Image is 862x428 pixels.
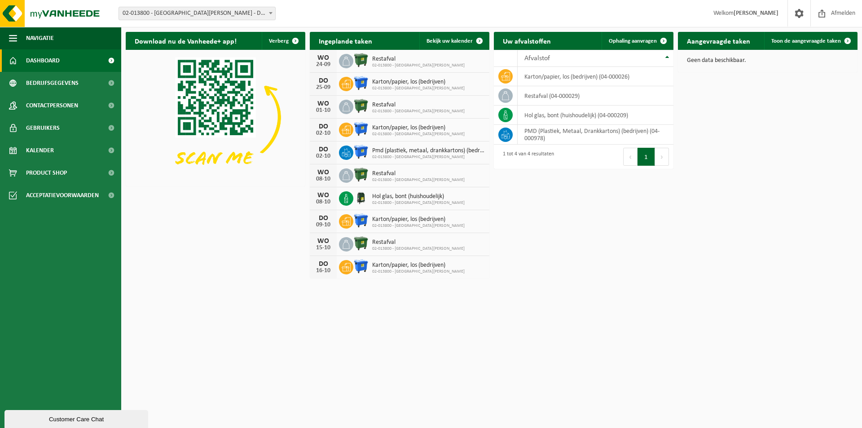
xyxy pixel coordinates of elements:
a: Bekijk uw kalender [419,32,488,50]
span: Karton/papier, los (bedrijven) [372,124,465,132]
div: DO [314,146,332,153]
span: 02-013800 - [GEOGRAPHIC_DATA][PERSON_NAME] [372,63,465,68]
button: Next [655,148,669,166]
span: Navigatie [26,27,54,49]
div: 25-09 [314,84,332,91]
span: 02-013800 - [GEOGRAPHIC_DATA][PERSON_NAME] [372,269,465,274]
span: Bekijk uw kalender [427,38,473,44]
span: Pmd (plastiek, metaal, drankkartons) (bedrijven) [372,147,485,154]
img: WB-1100-HPE-GN-01 [353,167,369,182]
img: WB-1100-HPE-BE-01 [353,75,369,91]
span: 02-013800 - [GEOGRAPHIC_DATA][PERSON_NAME] [372,86,465,91]
h2: Download nu de Vanheede+ app! [126,32,246,49]
div: WO [314,54,332,62]
span: Contactpersonen [26,94,78,117]
span: Karton/papier, los (bedrijven) [372,216,465,223]
div: 02-10 [314,153,332,159]
span: Kalender [26,139,54,162]
div: 01-10 [314,107,332,114]
td: karton/papier, los (bedrijven) (04-000026) [518,67,673,86]
div: 02-10 [314,130,332,137]
div: 15-10 [314,245,332,251]
button: 1 [638,148,655,166]
a: Ophaling aanvragen [602,32,673,50]
div: DO [314,260,332,268]
div: DO [314,77,332,84]
span: 02-013800 - [GEOGRAPHIC_DATA][PERSON_NAME] [372,154,485,160]
td: hol glas, bont (huishoudelijk) (04-000209) [518,106,673,125]
span: 02-013800 - [GEOGRAPHIC_DATA][PERSON_NAME] [372,132,465,137]
span: Afvalstof [524,55,550,62]
span: Restafval [372,56,465,63]
span: 02-013800 - [GEOGRAPHIC_DATA][PERSON_NAME] [372,223,465,229]
p: Geen data beschikbaar. [687,57,849,64]
span: Restafval [372,101,465,109]
span: 02-013800 - [GEOGRAPHIC_DATA][PERSON_NAME] [372,200,465,206]
img: WB-1100-HPE-BE-01 [353,121,369,137]
button: Previous [623,148,638,166]
span: Karton/papier, los (bedrijven) [372,79,465,86]
span: Product Shop [26,162,67,184]
span: Dashboard [26,49,60,72]
span: Ophaling aanvragen [609,38,657,44]
td: PMD (Plastiek, Metaal, Drankkartons) (bedrijven) (04-000978) [518,125,673,145]
img: WB-1100-HPE-BE-01 [353,144,369,159]
h2: Aangevraagde taken [678,32,759,49]
span: Verberg [269,38,289,44]
td: restafval (04-000029) [518,86,673,106]
div: 09-10 [314,222,332,228]
img: CR-HR-1C-1000-PES-01 [353,190,369,205]
span: 02-013800 - [GEOGRAPHIC_DATA][PERSON_NAME] [372,109,465,114]
img: Download de VHEPlus App [126,50,305,185]
span: 02-013800 - BLUE WOODS HOTEL - DEERLIJK [119,7,276,20]
a: Toon de aangevraagde taken [764,32,857,50]
div: WO [314,169,332,176]
span: Restafval [372,239,465,246]
div: 1 tot 4 van 4 resultaten [498,147,554,167]
span: Restafval [372,170,465,177]
img: WB-1100-HPE-BE-01 [353,213,369,228]
strong: [PERSON_NAME] [734,10,778,17]
img: WB-1100-HPE-GN-01 [353,53,369,68]
div: WO [314,238,332,245]
div: 08-10 [314,176,332,182]
div: 16-10 [314,268,332,274]
img: WB-1100-HPE-GN-01 [353,98,369,114]
span: Gebruikers [26,117,60,139]
h2: Uw afvalstoffen [494,32,560,49]
span: Toon de aangevraagde taken [771,38,841,44]
span: 02-013800 - [GEOGRAPHIC_DATA][PERSON_NAME] [372,177,465,183]
iframe: chat widget [4,408,150,428]
span: Acceptatievoorwaarden [26,184,99,207]
div: DO [314,215,332,222]
span: Hol glas, bont (huishoudelijk) [372,193,465,200]
img: WB-1100-HPE-GN-01 [353,236,369,251]
img: WB-1100-HPE-BE-01 [353,259,369,274]
span: Bedrijfsgegevens [26,72,79,94]
h2: Ingeplande taken [310,32,381,49]
span: 02-013800 - BLUE WOODS HOTEL - DEERLIJK [119,7,275,20]
div: 08-10 [314,199,332,205]
div: 24-09 [314,62,332,68]
span: 02-013800 - [GEOGRAPHIC_DATA][PERSON_NAME] [372,246,465,252]
button: Verberg [262,32,304,50]
div: DO [314,123,332,130]
span: Karton/papier, los (bedrijven) [372,262,465,269]
div: WO [314,192,332,199]
div: WO [314,100,332,107]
